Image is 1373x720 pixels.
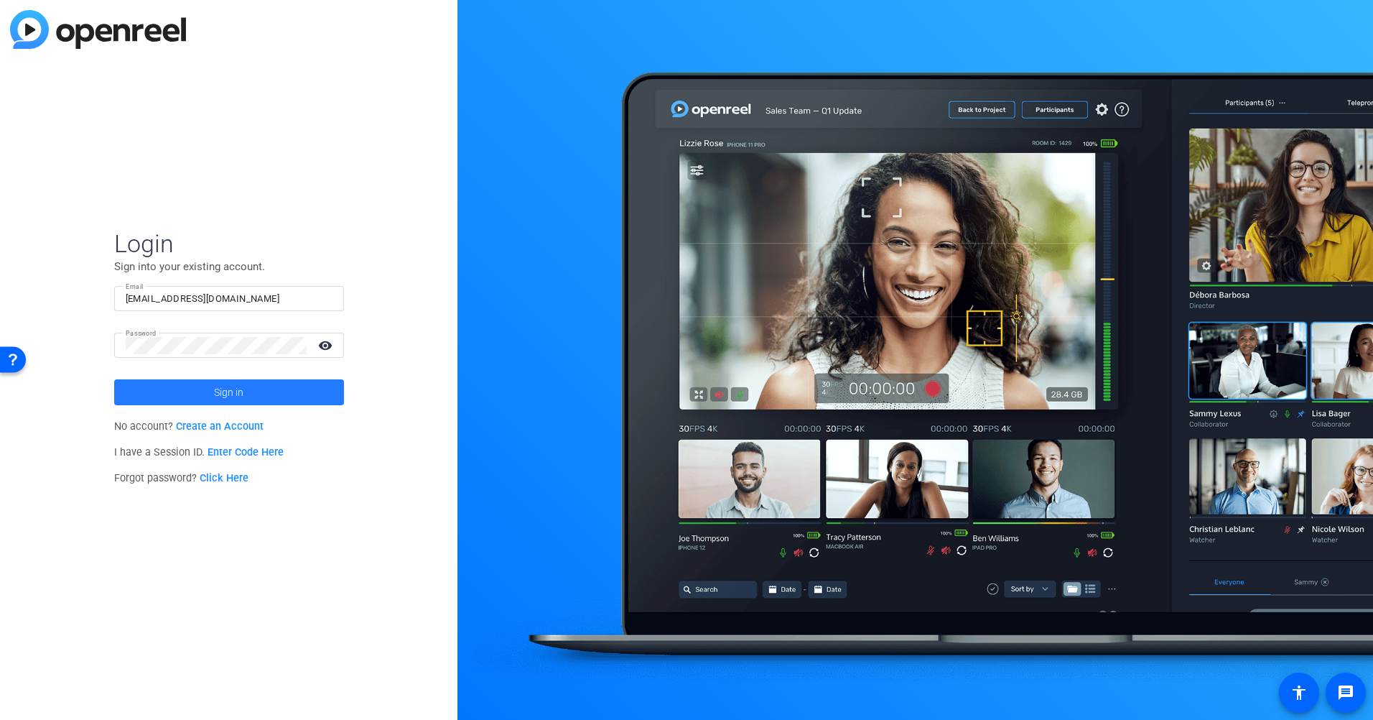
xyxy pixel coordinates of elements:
[214,374,243,410] span: Sign in
[114,379,344,405] button: Sign in
[114,446,284,458] span: I have a Session ID.
[126,290,332,308] input: Enter Email Address
[126,282,144,290] mat-label: Email
[126,329,157,337] mat-label: Password
[176,420,264,433] a: Create an Account
[208,446,284,458] a: Enter Code Here
[1290,684,1308,701] mat-icon: accessibility
[114,259,344,274] p: Sign into your existing account.
[114,420,264,433] span: No account?
[1337,684,1354,701] mat-icon: message
[10,10,186,49] img: blue-gradient.svg
[200,472,248,484] a: Click Here
[309,335,344,356] mat-icon: visibility
[114,229,344,259] span: Login
[114,472,249,484] span: Forgot password?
